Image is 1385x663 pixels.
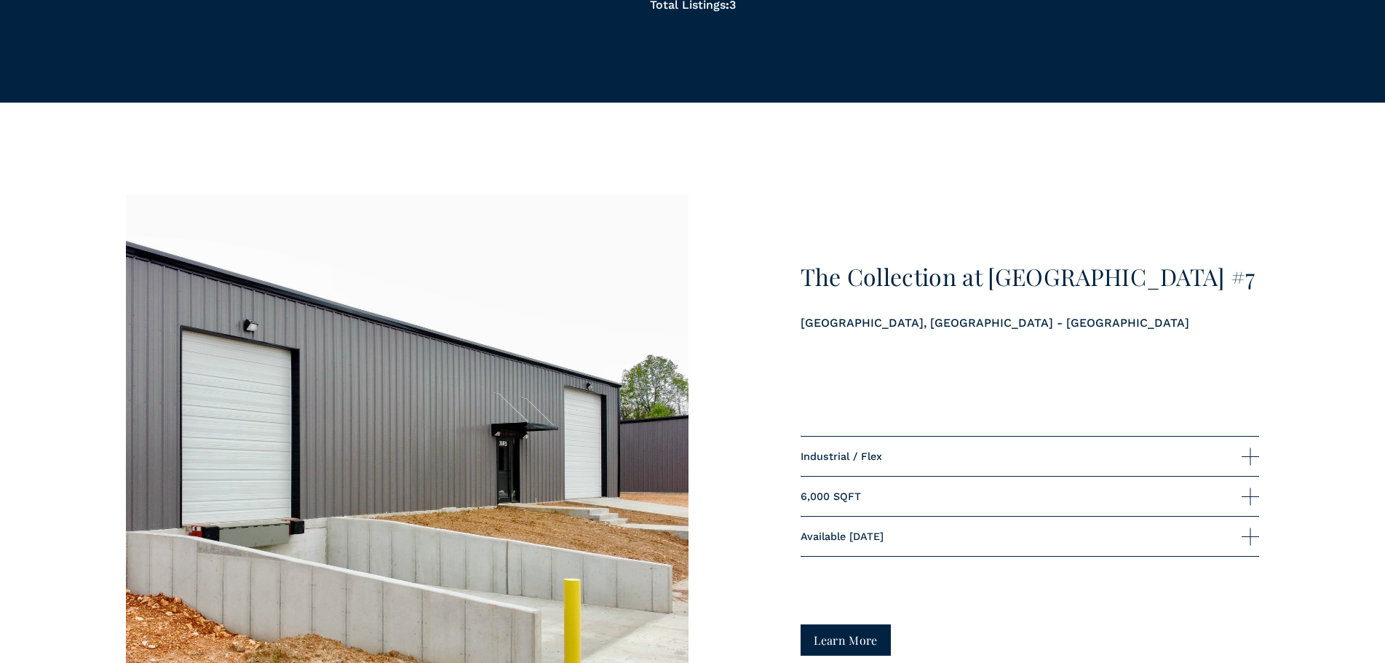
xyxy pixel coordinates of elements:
[801,624,892,656] a: Learn More
[801,314,1260,333] p: [GEOGRAPHIC_DATA], [GEOGRAPHIC_DATA] - [GEOGRAPHIC_DATA]
[801,437,1260,476] button: Industrial / Flex
[801,531,1242,542] span: Available [DATE]
[801,491,1242,502] span: 6,000 SQFT
[801,477,1260,516] button: 6,000 SQFT
[801,263,1260,290] h3: The Collection at [GEOGRAPHIC_DATA] #7
[801,517,1260,556] button: Available [DATE]
[801,450,1242,462] span: Industrial / Flex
